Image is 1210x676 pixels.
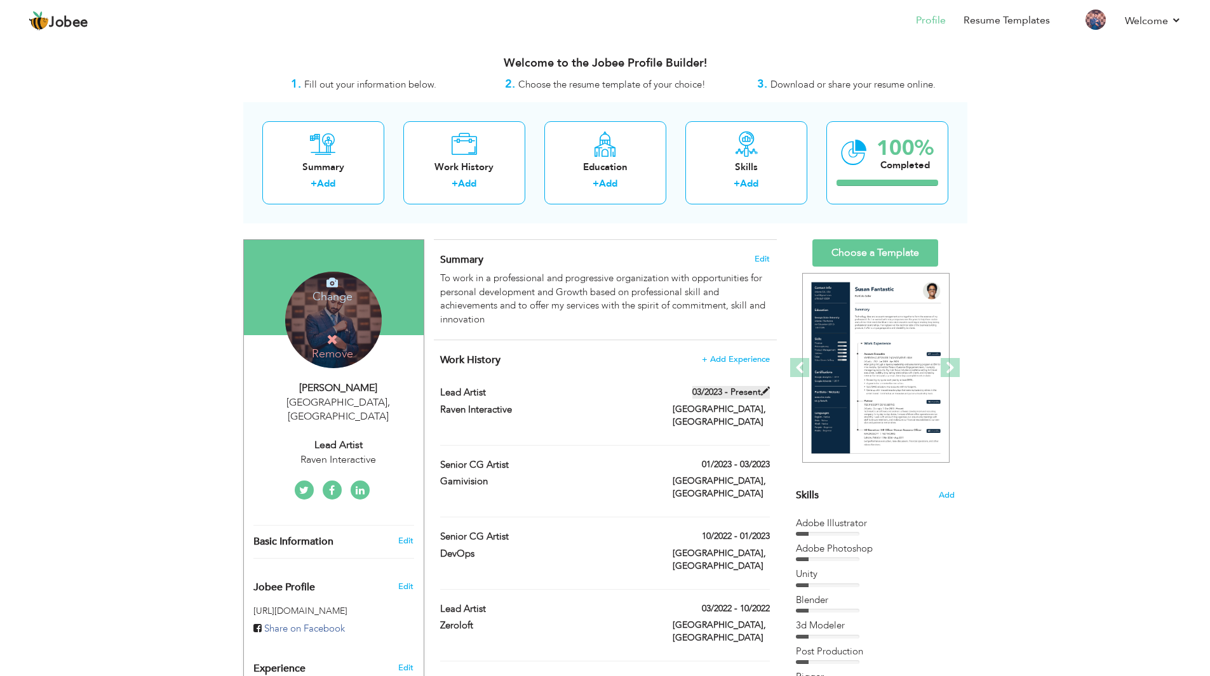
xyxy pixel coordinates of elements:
[287,273,378,303] h4: Change
[1086,10,1106,30] img: Profile Img
[599,177,617,190] a: Add
[673,547,770,573] label: [GEOGRAPHIC_DATA], [GEOGRAPHIC_DATA]
[398,581,413,592] span: Edit
[812,239,938,267] a: Choose a Template
[253,453,424,467] div: Raven Interactive
[398,662,413,673] a: Edit
[304,78,436,91] span: Fill out your information below.
[796,488,819,502] span: Skills
[702,458,770,471] label: 01/2023 - 03/2023
[734,177,740,190] label: +
[253,438,424,453] div: Lead Artist
[796,542,955,555] div: Adobe Photoshop
[1125,13,1181,29] a: Welcome
[440,353,501,367] span: Work History
[398,535,413,547] a: Edit
[253,395,424,425] div: [GEOGRAPHIC_DATA] [GEOGRAPHIC_DATA]
[755,255,770,263] span: Edit
[291,76,301,92] strong: 1.
[440,253,483,267] span: Summary
[916,13,946,28] a: Profile
[253,606,414,616] h5: [URL][DOMAIN_NAME]
[877,138,934,159] div: 100%
[518,78,706,91] span: Choose the resume template of your choice!
[29,11,49,31] img: jobee.io
[387,395,390,409] span: ,
[702,602,770,615] label: 03/2022 - 10/2022
[673,475,770,500] label: [GEOGRAPHIC_DATA], [GEOGRAPHIC_DATA]
[311,177,317,190] label: +
[458,177,476,190] a: Add
[243,57,967,70] h3: Welcome to the Jobee Profile Builder!
[555,161,656,174] div: Education
[702,355,770,364] span: + Add Experience
[696,161,797,174] div: Skills
[796,619,955,632] div: 3d Modeler
[877,159,934,172] div: Completed
[702,530,770,543] label: 10/2022 - 01/2023
[253,536,333,548] span: Basic Information
[692,386,770,399] label: 03/2023 - Present
[939,489,955,501] span: Add
[440,530,654,543] label: Senior CG Artist
[440,403,654,416] label: Raven Interactive
[440,458,654,472] label: Senior CG Artist
[440,354,769,366] h4: This helps to show the companies you have worked for.
[964,13,1050,28] a: Resume Templates
[505,76,515,92] strong: 2.
[413,161,515,174] div: Work History
[29,11,88,31] a: Jobee
[253,381,424,395] div: [PERSON_NAME]
[593,177,599,190] label: +
[440,475,654,488] label: Gamivision
[440,272,769,326] div: To work in a professional and progressive organization with opportunities for personal developmen...
[796,645,955,658] div: Post Production
[253,582,315,593] span: Jobee Profile
[740,177,758,190] a: Add
[440,386,654,399] label: Lead Artist
[264,622,345,635] span: Share on Facebook
[440,619,654,632] label: Zeroloft
[49,16,88,30] span: Jobee
[796,593,955,607] div: Blender
[796,517,955,530] div: Adobe Illustrator
[272,161,374,174] div: Summary
[796,567,955,581] div: Unity
[287,333,378,361] h4: Remove
[244,568,424,600] div: Enhance your career by creating a custom URL for your Jobee public profile.
[673,619,770,644] label: [GEOGRAPHIC_DATA], [GEOGRAPHIC_DATA]
[440,253,769,266] h4: Adding a summary is a quick and easy way to highlight your experience and interests.
[452,177,458,190] label: +
[770,78,936,91] span: Download or share your resume online.
[440,602,654,616] label: Lead Artist
[253,663,306,675] span: Experience
[317,177,335,190] a: Add
[757,76,767,92] strong: 3.
[673,403,770,428] label: [GEOGRAPHIC_DATA], [GEOGRAPHIC_DATA]
[440,547,654,560] label: DevOps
